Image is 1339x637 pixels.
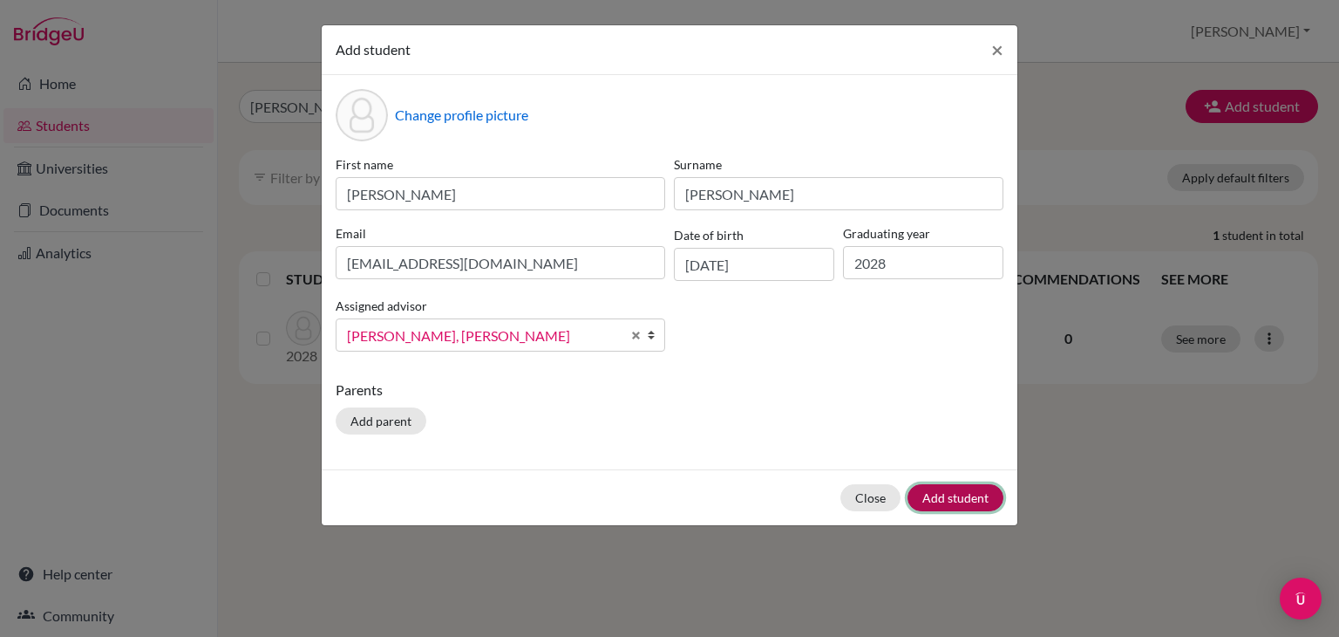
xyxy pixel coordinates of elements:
[336,224,665,243] label: Email
[336,41,411,58] span: Add student
[1280,578,1322,620] div: Open Intercom Messenger
[674,226,744,244] label: Date of birth
[977,25,1017,74] button: Close
[843,224,1003,243] label: Graduating year
[840,484,901,511] button: Close
[674,248,834,281] input: dd/mm/yyyy
[336,408,426,435] button: Add parent
[674,155,1003,174] label: Surname
[991,37,1003,62] span: ×
[336,297,427,315] label: Assigned advisor
[336,380,1003,401] p: Parents
[907,484,1003,511] button: Add student
[347,325,621,347] span: [PERSON_NAME], [PERSON_NAME]
[336,155,665,174] label: First name
[336,89,388,141] div: Profile picture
